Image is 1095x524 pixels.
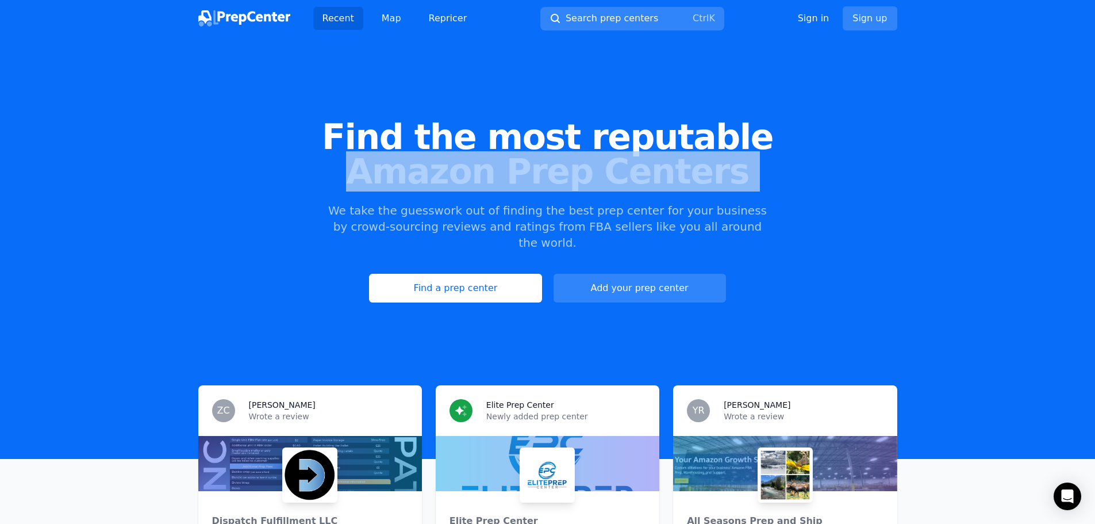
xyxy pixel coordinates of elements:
[18,120,1077,154] span: Find the most reputable
[249,411,408,422] p: Wrote a review
[313,7,363,30] a: Recent
[486,399,554,411] h3: Elite Prep Center
[18,154,1077,189] span: Amazon Prep Centers
[1054,483,1081,510] div: Open Intercom Messenger
[709,13,715,24] kbd: K
[486,411,646,422] p: Newly added prep center
[724,399,790,411] h3: [PERSON_NAME]
[522,450,573,500] img: Elite Prep Center
[693,406,705,415] span: YR
[327,202,769,251] p: We take the guesswork out of finding the best prep center for your business by crowd-sourcing rev...
[198,10,290,26] img: PrepCenter
[540,7,724,30] button: Search prep centersCtrlK
[285,450,335,500] img: Dispatch Fulfillment LLC
[420,7,477,30] a: Repricer
[249,399,316,411] h3: [PERSON_NAME]
[566,12,658,25] span: Search prep centers
[724,411,883,422] p: Wrote a review
[843,6,897,30] a: Sign up
[217,406,229,415] span: ZC
[760,450,810,500] img: All Seasons Prep and Ship
[372,7,410,30] a: Map
[554,274,726,303] a: Add your prep center
[798,12,829,25] a: Sign in
[369,274,541,303] a: Find a prep center
[693,13,709,24] kbd: Ctrl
